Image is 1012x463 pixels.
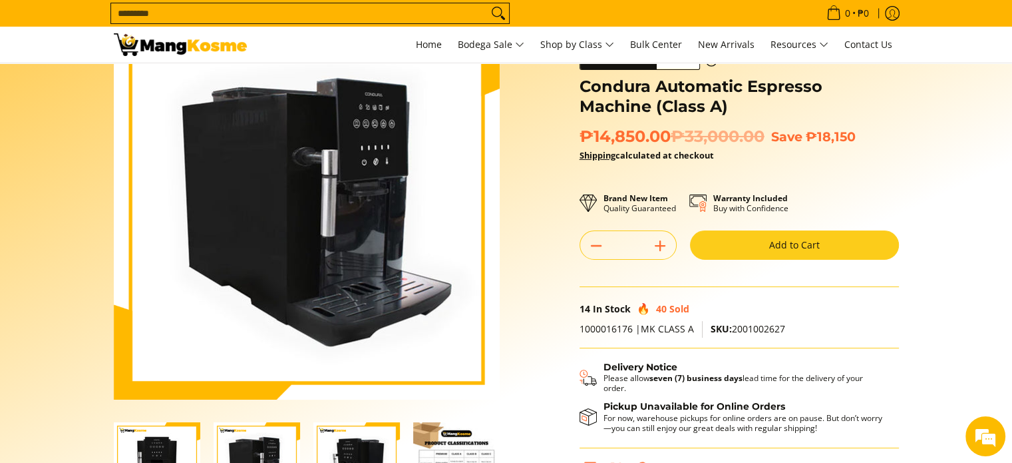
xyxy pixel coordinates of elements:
[593,302,631,315] span: In Stock
[416,38,442,51] span: Home
[806,129,856,145] span: ₱18,150
[114,13,500,400] img: Condura Automatic Espresso Machine (Class A)
[603,193,668,204] strong: Brand New Item
[671,127,764,147] del: ₱33,000.00
[580,362,886,394] button: Shipping & Delivery
[603,413,886,433] p: For now, warehouse pickups for online orders are on pause. But don’t worry—you can still enjoy ou...
[644,235,676,256] button: Add
[580,302,590,315] span: 14
[698,38,755,51] span: New Arrivals
[114,33,247,56] img: Condura Automatic Espresso Machine - Pamasko Sale l Mang Kosme
[822,6,873,21] span: •
[690,231,899,260] button: Add to Cart
[711,322,732,335] span: SKU:
[669,302,689,315] span: Sold
[764,27,835,63] a: Resources
[580,149,615,161] a: Shipping
[691,27,761,63] a: New Arrivals
[580,322,694,335] span: 1000016176 |MK CLASS A
[844,38,892,51] span: Contact Us
[580,77,899,117] h1: Condura Automatic Espresso Machine (Class A)
[580,149,714,161] strong: calculated at checkout
[630,38,682,51] span: Bulk Center
[603,193,676,213] p: Quality Guaranteed
[713,193,788,213] p: Buy with Confidence
[580,127,764,147] span: ₱14,850.00
[649,372,743,384] strong: seven (7) business days
[458,37,524,53] span: Bodega Sale
[770,37,828,53] span: Resources
[409,27,448,63] a: Home
[540,37,614,53] span: Shop by Class
[711,322,785,335] span: 2001002627
[623,27,689,63] a: Bulk Center
[771,129,802,145] span: Save
[713,193,788,204] strong: Warranty Included
[656,302,667,315] span: 40
[603,400,785,412] strong: Pickup Unavailable for Online Orders
[260,27,899,63] nav: Main Menu
[838,27,899,63] a: Contact Us
[580,235,612,256] button: Subtract
[534,27,621,63] a: Shop by Class
[603,361,677,373] strong: Delivery Notice
[488,3,509,23] button: Search
[451,27,531,63] a: Bodega Sale
[856,9,871,18] span: ₱0
[603,373,886,393] p: Please allow lead time for the delivery of your order.
[843,9,852,18] span: 0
